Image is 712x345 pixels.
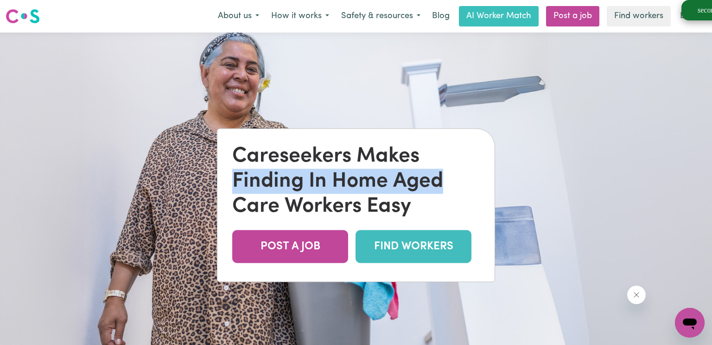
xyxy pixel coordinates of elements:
[426,6,455,26] a: Blog
[232,230,348,263] a: POST A JOB
[546,6,599,26] a: Post a job
[356,230,471,263] a: FIND WORKERS
[6,8,40,25] img: Careseekers logo
[675,308,705,338] iframe: Button to launch messaging window
[335,7,426,26] button: Safety & resources
[459,6,539,26] a: AI Worker Match
[627,286,646,304] iframe: Close message
[232,143,480,219] div: Careseekers Makes Finding In Home Aged Care Workers Easy
[607,6,671,26] a: Find workers
[674,6,706,26] a: Login
[6,7,56,14] span: Need any help?
[212,7,265,26] button: About us
[6,6,40,27] a: Careseekers logo
[265,7,335,26] button: How it works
